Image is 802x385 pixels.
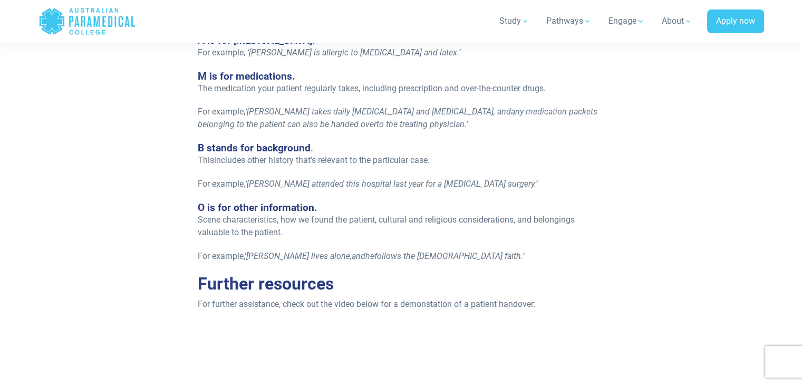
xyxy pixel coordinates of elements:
[655,6,699,36] a: About
[198,83,546,93] span: The medication your patient regularly takes, including prescription and over-the-counter drugs.
[602,6,651,36] a: Engage
[198,298,605,311] p: For further assistance, check out the video below for a demonstation of a patient handover:
[352,251,365,261] span: and
[198,155,214,165] span: This
[198,142,311,154] span: B stands for background
[245,107,511,117] span: ‘[PERSON_NAME] takes daily [MEDICAL_DATA] and [MEDICAL_DATA], and
[214,155,430,165] span: includes other history that’s relevant to the particular case.
[198,47,245,57] span: For example,
[249,47,457,57] span: [PERSON_NAME] is allergic to [MEDICAL_DATA] and latex
[245,179,537,189] span: ‘[PERSON_NAME] attended this hospital last year for a [MEDICAL_DATA] surgery.’
[198,274,605,294] h2: Further resources
[245,251,246,261] span: ‘
[198,251,245,261] span: For example,
[374,251,521,261] span: follows the [DEMOGRAPHIC_DATA] faith
[311,142,313,154] span: .
[198,201,317,214] span: O is for other information.
[246,251,350,261] span: [PERSON_NAME] lives alone
[247,47,249,57] span: ‘
[365,251,374,261] span: he
[38,4,136,38] a: Australian Paramedical College
[457,47,460,57] span: .’
[198,214,605,239] p: Scene characteristics, how we found the patient, cultural and religious considerations, and belon...
[521,251,524,261] span: .’
[198,179,245,189] span: For example,
[493,6,536,36] a: Study
[350,251,352,261] span: ,
[198,70,295,82] span: M is for medications.
[540,6,598,36] a: Pathways
[198,107,245,117] span: For example,
[707,9,764,34] a: Apply now
[376,119,468,129] span: to the treating physician.’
